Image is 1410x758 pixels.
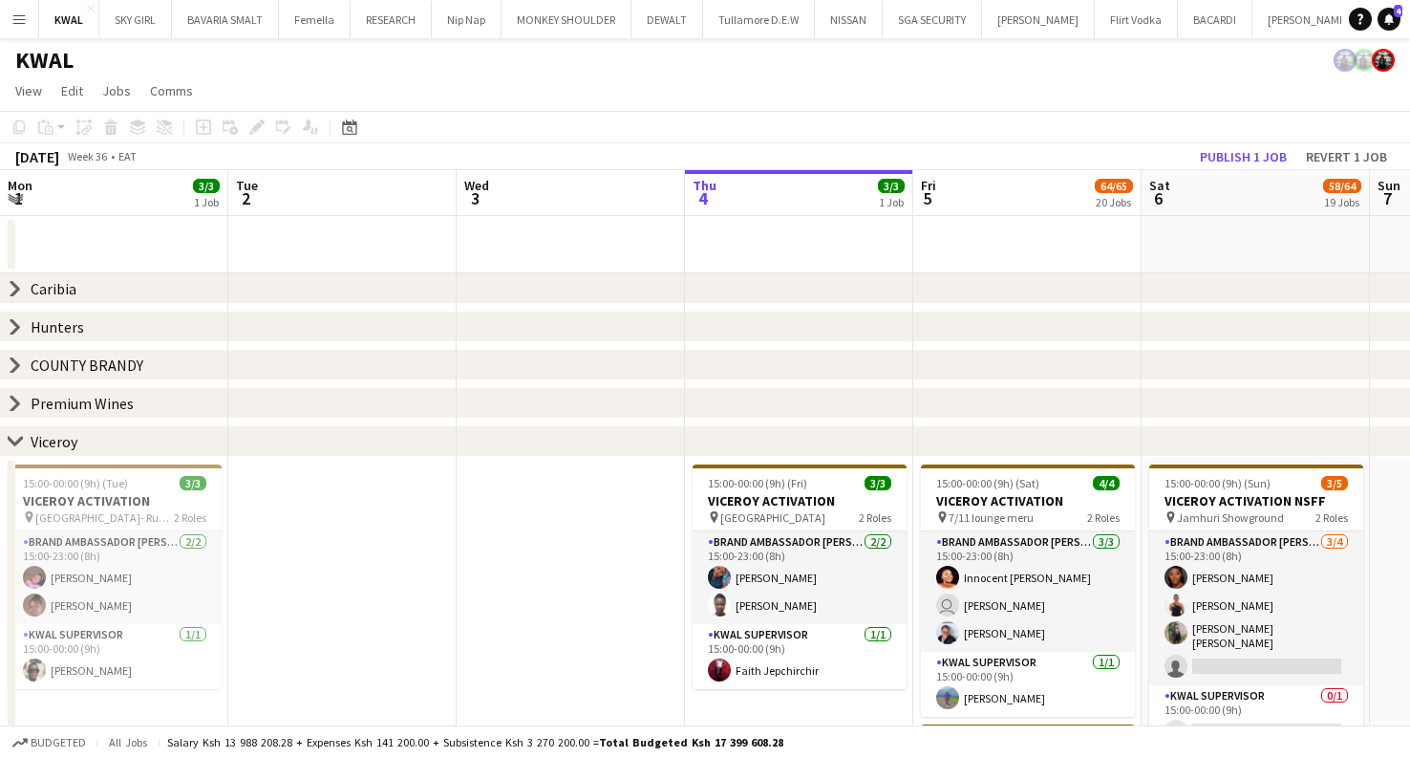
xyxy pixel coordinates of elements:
a: 4 [1378,8,1400,31]
span: Budgeted [31,736,86,749]
span: 3/3 [878,179,905,193]
span: 4 [690,187,716,209]
span: 2 Roles [1087,510,1120,525]
div: Premium Wines [31,394,134,413]
span: 15:00-00:00 (9h) (Sat) [936,476,1039,490]
div: Viceroy [31,432,77,451]
button: BACARDI [1178,1,1252,38]
span: 5 [918,187,936,209]
div: 20 Jobs [1096,195,1132,209]
span: Mon [8,177,32,194]
app-job-card: 15:00-00:00 (9h) (Sun)3/5VICEROY ACTIVATION NSFF Jamhuri Showground2 RolesBrand Ambassador [PERSO... [1149,465,1363,747]
a: Comms [142,78,201,103]
div: 1 Job [879,195,904,209]
span: Edit [61,82,83,99]
span: Wed [464,177,489,194]
div: 1 Job [194,195,219,209]
button: SGA SECURITY [883,1,982,38]
app-job-card: 15:00-00:00 (9h) (Fri)3/3VICEROY ACTIVATION [GEOGRAPHIC_DATA]2 RolesBrand Ambassador [PERSON_NAME... [693,465,907,689]
span: 3/3 [865,476,891,490]
span: Week 36 [63,149,111,163]
span: 2 Roles [174,510,206,525]
span: 15:00-00:00 (9h) (Sun) [1164,476,1271,490]
app-card-role: Brand Ambassador [PERSON_NAME]3/315:00-23:00 (8h)Innocent [PERSON_NAME] [PERSON_NAME][PERSON_NAME] [921,531,1135,652]
h3: VICEROY ACTIVATION [921,492,1135,509]
h3: VICEROY ACTIVATION NSFF [1149,492,1363,509]
div: [DATE] [15,147,59,166]
span: 58/64 [1323,179,1361,193]
span: 3/3 [180,476,206,490]
app-card-role: KWAL SUPERVISOR1/115:00-00:00 (9h)[PERSON_NAME] [8,624,222,689]
button: BAVARIA SMALT [172,1,279,38]
div: Salary Ksh 13 988 208.28 + Expenses Ksh 141 200.00 + Subsistence Ksh 3 270 200.00 = [167,735,783,749]
span: 3 [461,187,489,209]
div: Hunters [31,317,84,336]
div: EAT [118,149,137,163]
span: Jobs [102,82,131,99]
span: 3/3 [193,179,220,193]
div: COUNTY BRANDY [31,356,143,375]
div: 19 Jobs [1324,195,1360,209]
h1: KWAL [15,46,74,75]
button: Revert 1 job [1298,144,1395,169]
app-user-avatar: simon yonni [1372,49,1395,72]
app-card-role: Brand Ambassador [PERSON_NAME]2/215:00-23:00 (8h)[PERSON_NAME][PERSON_NAME] [8,531,222,624]
span: 6 [1146,187,1170,209]
button: Nip Nap [432,1,502,38]
button: SKY GIRL [99,1,172,38]
h3: VICEROY ACTIVATION [8,492,222,509]
button: Femella [279,1,351,38]
span: 4/4 [1093,476,1120,490]
button: Tullamore D.E.W [703,1,815,38]
span: Jamhuri Showground [1177,510,1284,525]
span: Thu [693,177,716,194]
span: 3/5 [1321,476,1348,490]
span: 2 [233,187,258,209]
app-user-avatar: simon yonni [1334,49,1357,72]
app-card-role: KWAL SUPERVISOR1/115:00-00:00 (9h)Faith Jepchirchir [693,624,907,689]
span: 15:00-00:00 (9h) (Fri) [708,476,807,490]
h3: VICEROY ACTIVATION [693,492,907,509]
app-job-card: 15:00-00:00 (9h) (Tue)3/3VICEROY ACTIVATION [GEOGRAPHIC_DATA]- Ruaka2 RolesBrand Ambassador [PERS... [8,465,222,689]
span: Total Budgeted Ksh 17 399 608.28 [599,735,783,749]
app-card-role: Brand Ambassador [PERSON_NAME]3/415:00-23:00 (8h)[PERSON_NAME][PERSON_NAME][PERSON_NAME] [PERSON_... [1149,531,1363,685]
button: MONKEY SHOULDER [502,1,631,38]
span: 1 [5,187,32,209]
a: Jobs [95,78,139,103]
button: [PERSON_NAME] [982,1,1095,38]
span: Sat [1149,177,1170,194]
span: 4 [1394,5,1402,17]
span: 7/11 lounge meru [949,510,1034,525]
span: 2 Roles [859,510,891,525]
button: RESEARCH [351,1,432,38]
app-card-role: KWAL SUPERVISOR0/115:00-00:00 (9h) [1149,685,1363,750]
span: 7 [1375,187,1400,209]
button: Publish 1 job [1192,144,1294,169]
a: Edit [53,78,91,103]
span: Comms [150,82,193,99]
app-user-avatar: simon yonni [1353,49,1376,72]
span: [GEOGRAPHIC_DATA]- Ruaka [35,510,174,525]
span: View [15,82,42,99]
span: Tue [236,177,258,194]
div: Caribia [31,279,76,298]
button: NISSAN [815,1,883,38]
span: All jobs [105,735,151,749]
a: View [8,78,50,103]
button: Budgeted [10,732,89,753]
button: Flirt Vodka [1095,1,1178,38]
span: 64/65 [1095,179,1133,193]
span: [GEOGRAPHIC_DATA] [720,510,825,525]
app-card-role: KWAL SUPERVISOR1/115:00-00:00 (9h)[PERSON_NAME] [921,652,1135,717]
button: DEWALT [631,1,703,38]
span: Fri [921,177,936,194]
span: 15:00-00:00 (9h) (Tue) [23,476,128,490]
app-job-card: 15:00-00:00 (9h) (Sat)4/4VICEROY ACTIVATION 7/11 lounge meru2 RolesBrand Ambassador [PERSON_NAME]... [921,465,1135,717]
span: 2 Roles [1315,510,1348,525]
span: Sun [1378,177,1400,194]
button: KWAL [39,1,99,38]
